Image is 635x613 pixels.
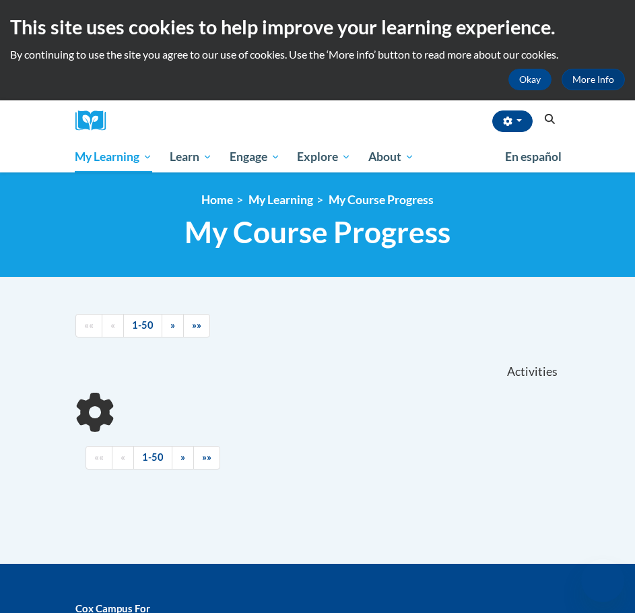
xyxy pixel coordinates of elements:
p: By continuing to use the site you agree to our use of cookies. Use the ‘More info’ button to read... [10,47,625,62]
span: »» [192,319,201,331]
span: Learn [170,149,212,165]
button: Account Settings [492,110,533,132]
span: En español [505,150,562,164]
span: « [110,319,115,331]
span: » [170,319,175,331]
span: » [180,451,185,463]
a: Engage [221,141,289,172]
a: Learn [161,141,221,172]
a: About [360,141,423,172]
iframe: Button to launch messaging window [581,559,624,602]
a: Begining [86,446,112,470]
img: Logo brand [75,110,116,131]
span: »» [202,451,211,463]
a: End [193,446,220,470]
a: Previous [112,446,134,470]
a: Previous [102,314,124,337]
a: Cox Campus [75,110,116,131]
a: My Course Progress [329,193,434,207]
span: About [368,149,414,165]
a: My Learning [67,141,162,172]
span: « [121,451,125,463]
a: Next [172,446,194,470]
span: Explore [297,149,351,165]
div: Main menu [65,141,570,172]
h2: This site uses cookies to help improve your learning experience. [10,13,625,40]
a: Begining [75,314,102,337]
a: En español [496,143,570,171]
a: Home [201,193,233,207]
button: Okay [508,69,552,90]
span: Engage [230,149,280,165]
a: End [183,314,210,337]
a: More Info [562,69,625,90]
span: Activities [507,364,558,379]
span: «« [84,319,94,331]
a: 1-50 [123,314,162,337]
span: My Course Progress [185,214,450,250]
a: My Learning [248,193,313,207]
a: 1-50 [133,446,172,470]
span: My Learning [75,149,152,165]
button: Search [539,111,560,127]
a: Next [162,314,184,337]
span: «« [94,451,104,463]
a: Explore [288,141,360,172]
